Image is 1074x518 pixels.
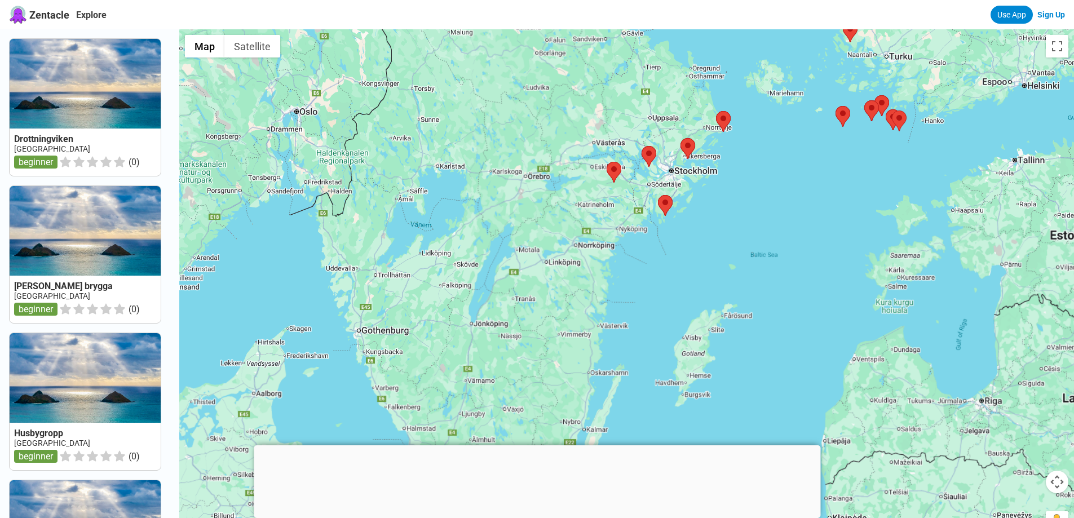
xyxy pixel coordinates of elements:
[29,9,69,21] span: Zentacle
[1037,10,1065,19] a: Sign Up
[1046,35,1068,57] button: Toggle fullscreen view
[254,445,820,515] iframe: Advertisement
[224,35,280,57] button: Show satellite imagery
[185,35,224,57] button: Show street map
[76,10,107,20] a: Explore
[1046,471,1068,493] button: Map camera controls
[991,6,1033,24] a: Use App
[9,6,69,24] a: Zentacle logoZentacle
[9,6,27,24] img: Zentacle logo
